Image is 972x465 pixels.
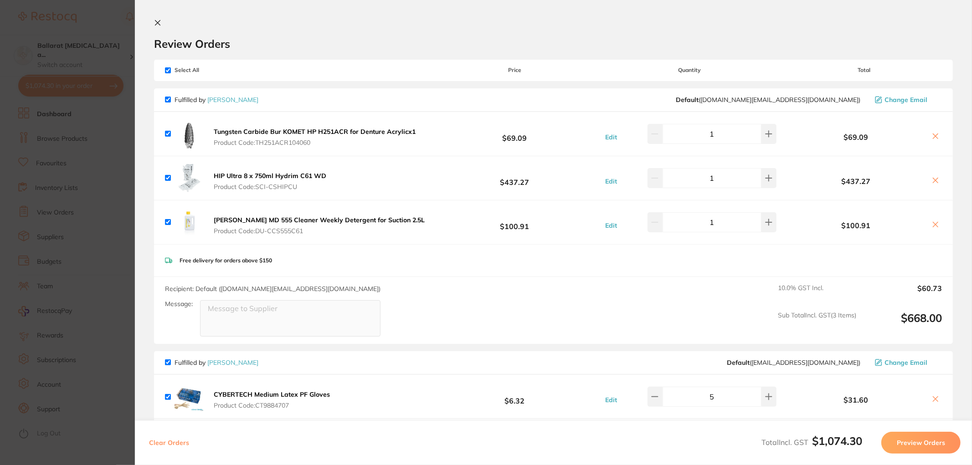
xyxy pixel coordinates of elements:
[175,96,258,103] p: Fulfilled by
[175,119,204,148] img: dzk4Y3cxbg
[211,216,427,235] button: [PERSON_NAME] MD 555 Cleaner Weekly Detergent for Suction 2.5L Product Code:DU-CCS555C61
[214,172,326,180] b: HIP Ultra 8 x 750ml Hydrim C61 WD
[437,214,592,230] b: $100.91
[175,164,204,193] img: dmc0NThpeA
[175,359,258,366] p: Fulfilled by
[864,284,942,304] output: $60.73
[214,139,416,146] span: Product Code: TH251ACR104060
[437,125,592,142] b: $69.09
[727,358,750,367] b: Default
[778,312,856,337] span: Sub Total Incl. GST ( 3 Items)
[165,285,381,293] span: Recipient: Default ( [DOMAIN_NAME][EMAIL_ADDRESS][DOMAIN_NAME] )
[214,402,330,409] span: Product Code: CT9884707
[180,257,272,264] p: Free delivery for orders above $150
[437,169,592,186] b: $437.27
[676,96,860,103] span: customer.care@henryschein.com.au
[214,216,425,224] b: [PERSON_NAME] MD 555 Cleaner Weekly Detergent for Suction 2.5L
[437,388,592,405] b: $6.32
[864,312,942,337] output: $668.00
[761,438,862,447] span: Total Incl. GST
[872,358,942,367] button: Change Email
[592,67,787,73] span: Quantity
[602,396,620,404] button: Edit
[211,390,333,409] button: CYBERTECH Medium Latex PF Gloves Product Code:CT9884707
[787,67,942,73] span: Total
[885,359,927,366] span: Change Email
[602,133,620,141] button: Edit
[154,37,953,51] h2: Review Orders
[214,128,416,136] b: Tungsten Carbide Bur KOMET HP H251ACR for Denture Acrylicx1
[602,177,620,185] button: Edit
[175,382,204,411] img: aXYxYjViaw
[214,227,425,235] span: Product Code: DU-CCS555C61
[727,359,860,366] span: save@adamdental.com.au
[812,434,862,448] b: $1,074.30
[211,172,329,191] button: HIP Ultra 8 x 750ml Hydrim C61 WD Product Code:SCI-CSHIPCU
[602,221,620,230] button: Edit
[676,96,699,104] b: Default
[778,284,856,304] span: 10.0 % GST Incl.
[214,183,326,190] span: Product Code: SCI-CSHIPCU
[207,358,258,367] a: [PERSON_NAME]
[872,96,942,104] button: Change Email
[437,67,592,73] span: Price
[175,208,204,237] img: cTN4c3JoZw
[214,390,330,399] b: CYBERTECH Medium Latex PF Gloves
[165,300,193,308] label: Message:
[881,432,961,454] button: Preview Orders
[787,133,926,141] b: $69.09
[787,396,926,404] b: $31.60
[211,128,418,147] button: Tungsten Carbide Bur KOMET HP H251ACR for Denture Acrylicx1 Product Code:TH251ACR104060
[165,67,256,73] span: Select All
[207,96,258,104] a: [PERSON_NAME]
[787,221,926,230] b: $100.91
[885,96,927,103] span: Change Email
[787,177,926,185] b: $437.27
[146,432,192,454] button: Clear Orders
